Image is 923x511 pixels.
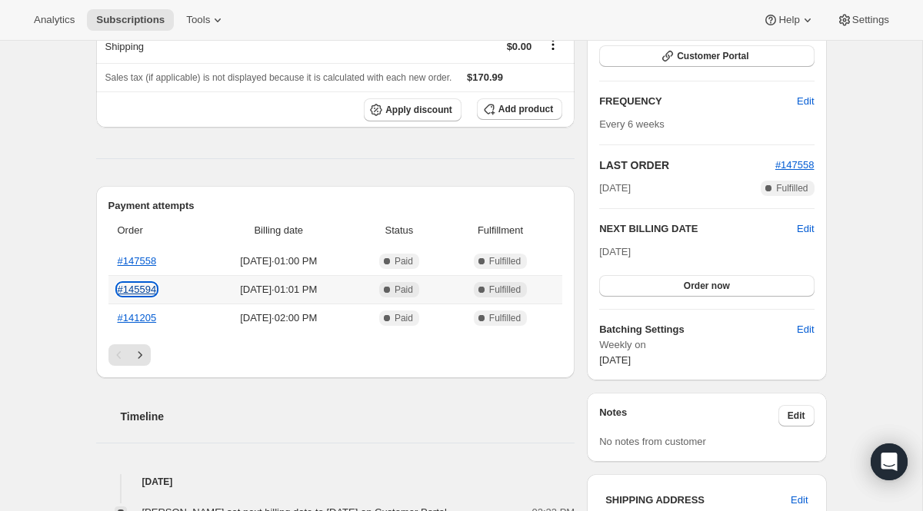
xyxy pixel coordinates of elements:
[599,158,775,173] h2: LAST ORDER
[599,275,814,297] button: Order now
[96,474,575,489] h4: [DATE]
[778,14,799,26] span: Help
[477,98,562,120] button: Add product
[364,98,461,121] button: Apply discount
[467,71,503,83] span: $170.99
[599,45,814,67] button: Customer Portal
[489,284,521,296] span: Fulfilled
[395,255,413,267] span: Paid
[177,9,235,31] button: Tools
[498,103,553,115] span: Add product
[118,255,157,267] a: #147558
[599,94,797,109] h2: FREQUENCY
[605,493,791,508] h3: SHIPPING ADDRESS
[96,29,373,63] th: Shipping
[385,104,452,116] span: Apply discount
[791,493,808,508] span: Edit
[118,312,157,324] a: #141205
[788,89,823,114] button: Edit
[489,255,521,267] span: Fulfilled
[599,436,706,447] span: No notes from customer
[828,9,898,31] button: Settings
[599,354,631,366] span: [DATE]
[87,9,174,31] button: Subscriptions
[599,405,778,426] h3: Notes
[684,280,730,292] span: Order now
[108,344,563,366] nav: Pagination
[599,181,631,196] span: [DATE]
[34,14,75,26] span: Analytics
[852,14,889,26] span: Settings
[108,198,563,214] h2: Payment attempts
[395,312,413,324] span: Paid
[775,159,815,171] a: #147558
[118,284,157,295] a: #145594
[797,322,814,337] span: Edit
[797,221,814,237] button: Edit
[599,118,665,130] span: Every 6 weeks
[599,337,814,353] span: Weekly on
[105,72,452,83] span: Sales tax (if applicable) is not displayed because it is calculated with each new order.
[489,312,521,324] span: Fulfilled
[360,223,438,238] span: Status
[788,410,805,422] span: Edit
[677,50,748,62] span: Customer Portal
[541,36,565,53] button: Shipping actions
[207,254,352,269] span: [DATE] · 01:00 PM
[871,443,908,480] div: Open Intercom Messenger
[129,344,151,366] button: Next
[754,9,824,31] button: Help
[207,223,352,238] span: Billing date
[207,282,352,297] span: [DATE] · 01:01 PM
[797,94,814,109] span: Edit
[448,223,553,238] span: Fulfillment
[186,14,210,26] span: Tools
[788,317,823,342] button: Edit
[96,14,165,26] span: Subscriptions
[599,246,631,257] span: [DATE]
[507,41,532,52] span: $0.00
[599,322,797,337] h6: Batching Settings
[776,182,808,194] span: Fulfilled
[778,405,815,426] button: Edit
[395,284,413,296] span: Paid
[108,214,202,247] th: Order
[207,310,352,326] span: [DATE] · 02:00 PM
[775,158,815,173] button: #147558
[599,221,797,237] h2: NEXT BILLING DATE
[121,409,575,424] h2: Timeline
[25,9,84,31] button: Analytics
